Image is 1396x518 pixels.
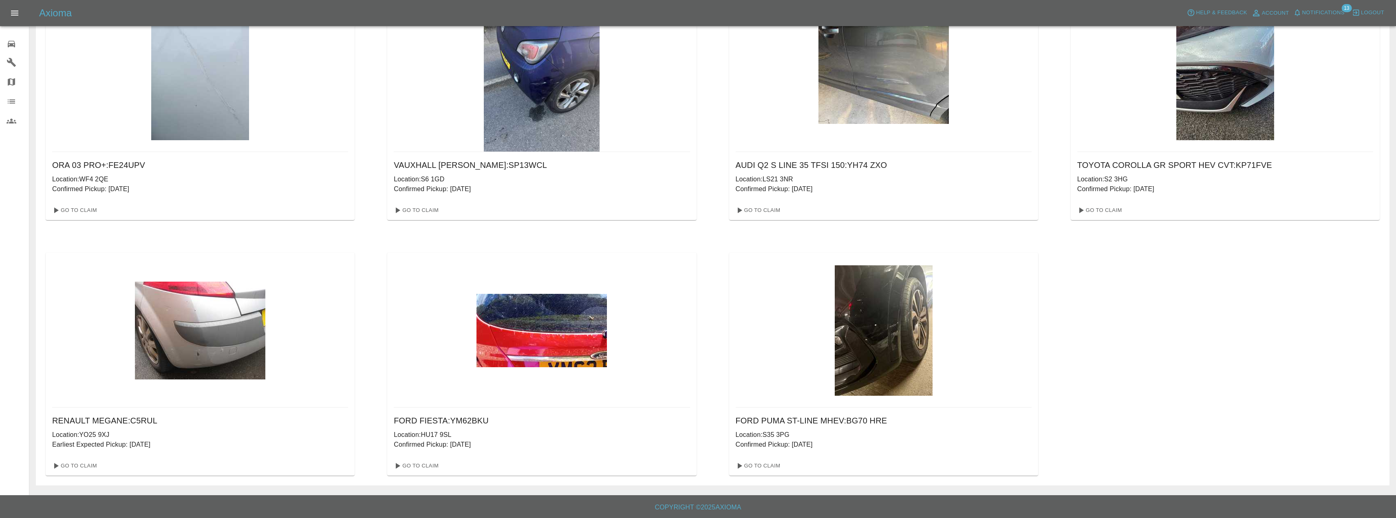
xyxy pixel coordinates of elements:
a: Go To Claim [732,459,783,472]
span: Notifications [1302,8,1345,18]
span: Help & Feedback [1196,8,1247,18]
span: Logout [1361,8,1384,18]
h6: RENAULT MEGANE : C5RUL [52,414,348,427]
p: Location: WF4 2QE [52,174,348,184]
span: Account [1262,9,1289,18]
a: Go To Claim [1074,204,1124,217]
a: Go To Claim [390,204,441,217]
button: Logout [1350,7,1386,19]
h6: FORD PUMA ST-LINE MHEV : BG70 HRE [736,414,1032,427]
a: Go To Claim [732,204,783,217]
p: Location: LS21 3NR [736,174,1032,184]
p: Confirmed Pickup: [DATE] [52,184,348,194]
button: Notifications [1291,7,1347,19]
p: Location: YO25 9XJ [52,430,348,440]
p: Earliest Expected Pickup: [DATE] [52,440,348,450]
p: Location: HU17 9SL [394,430,690,440]
p: Confirmed Pickup: [DATE] [1077,184,1373,194]
p: Confirmed Pickup: [DATE] [736,184,1032,194]
p: Location: S6 1GD [394,174,690,184]
a: Go To Claim [49,204,99,217]
h6: ORA 03 PRO+ : FE24UPV [52,159,348,172]
h5: Axioma [39,7,72,20]
button: Help & Feedback [1185,7,1249,19]
p: Confirmed Pickup: [DATE] [736,440,1032,450]
p: Location: S35 3PG [736,430,1032,440]
p: Confirmed Pickup: [DATE] [394,184,690,194]
button: Open drawer [5,3,24,23]
h6: AUDI Q2 S LINE 35 TFSI 150 : YH74 ZXO [736,159,1032,172]
p: Location: S2 3HG [1077,174,1373,184]
a: Account [1249,7,1291,20]
h6: TOYOTA COROLLA GR SPORT HEV CVT : KP71FVE [1077,159,1373,172]
a: Go To Claim [49,459,99,472]
h6: FORD FIESTA : YM62BKU [394,414,690,427]
a: Go To Claim [390,459,441,472]
h6: Copyright © 2025 Axioma [7,502,1389,513]
h6: VAUXHALL [PERSON_NAME] : SP13WCL [394,159,690,172]
span: 13 [1341,4,1352,12]
p: Confirmed Pickup: [DATE] [394,440,690,450]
